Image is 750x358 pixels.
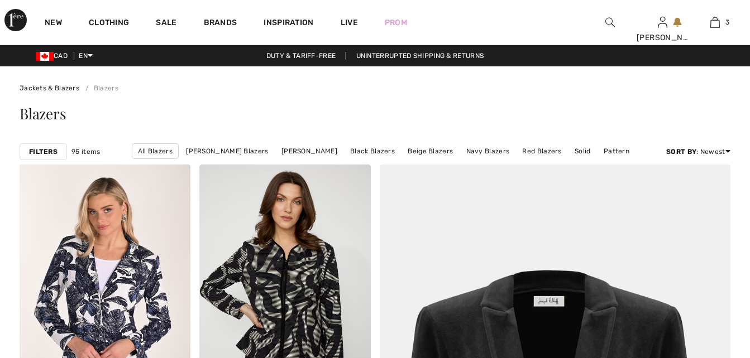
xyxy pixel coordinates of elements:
[79,52,93,60] span: EN
[29,147,58,157] strong: Filters
[20,104,66,123] span: Blazers
[517,144,567,158] a: Red Blazers
[156,18,176,30] a: Sale
[658,16,667,29] img: My Info
[89,18,129,30] a: Clothing
[71,147,100,157] span: 95 items
[637,32,688,43] div: [PERSON_NAME]
[666,147,730,157] div: : Newest
[132,143,179,159] a: All Blazers
[345,144,400,158] a: Black Blazers
[341,17,358,28] a: Live
[45,18,62,30] a: New
[598,144,635,158] a: Pattern
[276,144,343,158] a: [PERSON_NAME]
[36,52,72,60] span: CAD
[180,144,274,158] a: [PERSON_NAME] Blazers
[605,16,615,29] img: search the website
[658,17,667,27] a: Sign In
[402,144,458,158] a: Beige Blazers
[264,18,313,30] span: Inspiration
[36,52,54,61] img: Canadian Dollar
[20,84,79,92] a: Jackets & Blazers
[385,17,407,28] a: Prom
[4,9,27,31] img: 1ère Avenue
[710,16,720,29] img: My Bag
[689,16,741,29] a: 3
[204,18,237,30] a: Brands
[666,148,696,156] strong: Sort By
[725,17,729,27] span: 3
[461,144,515,158] a: Navy Blazers
[569,144,596,158] a: Solid
[81,84,118,92] a: Blazers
